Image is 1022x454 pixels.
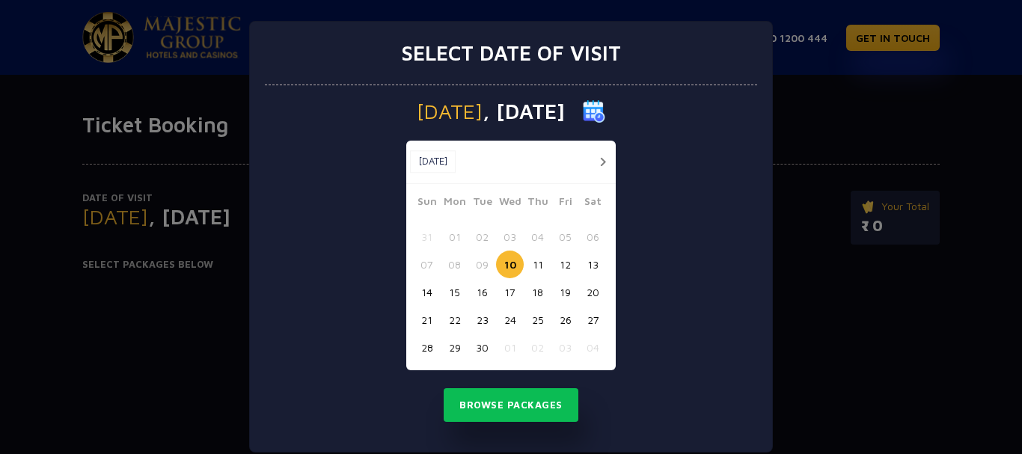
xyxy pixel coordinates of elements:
button: 02 [468,223,496,251]
button: 16 [468,278,496,306]
button: 14 [413,278,441,306]
span: Fri [551,193,579,214]
button: 01 [496,334,524,361]
span: [DATE] [417,101,483,122]
button: 11 [524,251,551,278]
button: 10 [496,251,524,278]
button: 21 [413,306,441,334]
button: 03 [496,223,524,251]
button: 23 [468,306,496,334]
button: 27 [579,306,607,334]
button: 30 [468,334,496,361]
button: 01 [441,223,468,251]
button: 08 [441,251,468,278]
button: 07 [413,251,441,278]
button: Browse Packages [444,388,578,423]
button: 26 [551,306,579,334]
span: , [DATE] [483,101,565,122]
button: 04 [579,334,607,361]
span: Thu [524,193,551,214]
span: Mon [441,193,468,214]
button: 20 [579,278,607,306]
button: 22 [441,306,468,334]
button: 28 [413,334,441,361]
button: 18 [524,278,551,306]
button: 17 [496,278,524,306]
button: 29 [441,334,468,361]
span: Sun [413,193,441,214]
button: 19 [551,278,579,306]
button: 09 [468,251,496,278]
button: 24 [496,306,524,334]
button: 06 [579,223,607,251]
button: 25 [524,306,551,334]
button: 05 [551,223,579,251]
button: 03 [551,334,579,361]
img: calender icon [583,100,605,123]
button: [DATE] [410,150,456,173]
button: 31 [413,223,441,251]
span: Sat [579,193,607,214]
button: 15 [441,278,468,306]
span: Tue [468,193,496,214]
h3: Select date of visit [401,40,621,66]
button: 04 [524,223,551,251]
button: 13 [579,251,607,278]
span: Wed [496,193,524,214]
button: 02 [524,334,551,361]
button: 12 [551,251,579,278]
